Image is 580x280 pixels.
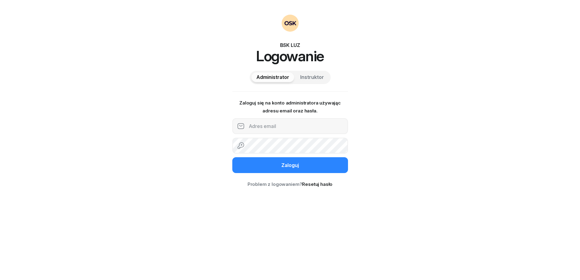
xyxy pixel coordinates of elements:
[256,73,289,81] span: Administrator
[232,99,348,115] p: Zaloguj się na konto administratora używając adresu email oraz hasła.
[232,118,348,134] input: Adres email
[251,73,294,82] button: Administrator
[232,180,348,188] div: Problem z logowaniem?
[232,41,348,49] div: BSK LUZ
[282,15,299,32] img: OSKAdmin
[295,73,329,82] button: Instruktor
[232,157,348,173] button: Zaloguj
[300,73,324,81] span: Instruktor
[302,181,332,187] a: Resetuj hasło
[281,161,299,169] div: Zaloguj
[232,49,348,63] h1: Logowanie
